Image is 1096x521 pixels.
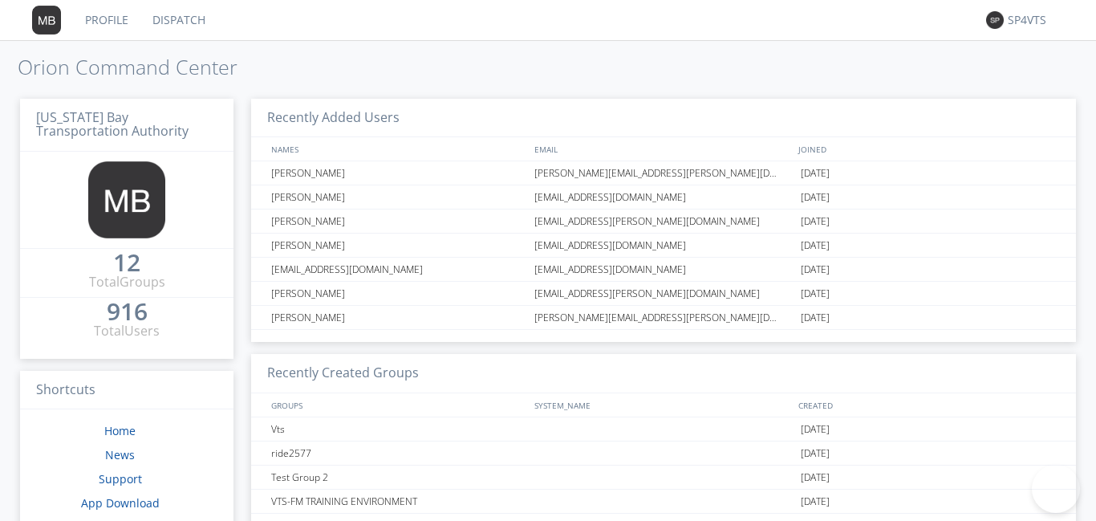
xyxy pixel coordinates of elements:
div: EMAIL [530,137,794,161]
a: News [105,447,135,462]
div: SP4VTS [1008,12,1068,28]
a: [PERSON_NAME][EMAIL_ADDRESS][PERSON_NAME][DOMAIN_NAME][DATE] [251,210,1076,234]
a: [PERSON_NAME][PERSON_NAME][EMAIL_ADDRESS][PERSON_NAME][DOMAIN_NAME][DATE] [251,161,1076,185]
img: 373638.png [88,161,165,238]
span: [DATE] [801,306,830,330]
a: Support [99,471,142,486]
div: CREATED [794,393,1060,417]
div: [PERSON_NAME] [267,161,530,185]
div: SYSTEM_NAME [530,393,794,417]
a: ride2577[DATE] [251,442,1076,466]
a: [PERSON_NAME][EMAIL_ADDRESS][PERSON_NAME][DOMAIN_NAME][DATE] [251,282,1076,306]
img: 373638.png [986,11,1004,29]
div: [PERSON_NAME] [267,282,530,305]
span: [DATE] [801,161,830,185]
div: NAMES [267,137,526,161]
div: VTS-FM TRAINING ENVIRONMENT [267,490,530,513]
div: [PERSON_NAME][EMAIL_ADDRESS][PERSON_NAME][DOMAIN_NAME] [530,306,798,329]
a: Home [104,423,136,438]
a: [PERSON_NAME][EMAIL_ADDRESS][DOMAIN_NAME][DATE] [251,234,1076,258]
a: 916 [107,303,148,322]
div: [EMAIL_ADDRESS][DOMAIN_NAME] [267,258,530,281]
iframe: Toggle Customer Support [1032,465,1080,513]
div: [PERSON_NAME] [267,210,530,233]
div: 12 [113,254,140,271]
div: [EMAIL_ADDRESS][DOMAIN_NAME] [530,185,798,209]
div: [EMAIL_ADDRESS][PERSON_NAME][DOMAIN_NAME] [530,210,798,233]
span: [DATE] [801,258,830,282]
div: Test Group 2 [267,466,530,489]
span: [DATE] [801,282,830,306]
span: [DATE] [801,234,830,258]
span: [DATE] [801,210,830,234]
span: [DATE] [801,185,830,210]
div: Total Users [94,322,160,340]
a: VTS-FM TRAINING ENVIRONMENT[DATE] [251,490,1076,514]
a: Vts[DATE] [251,417,1076,442]
div: JOINED [794,137,1060,161]
h3: Recently Added Users [251,99,1076,138]
div: [EMAIL_ADDRESS][DOMAIN_NAME] [530,258,798,281]
h3: Shortcuts [20,371,233,410]
a: App Download [81,495,160,511]
a: [PERSON_NAME][PERSON_NAME][EMAIL_ADDRESS][PERSON_NAME][DOMAIN_NAME][DATE] [251,306,1076,330]
div: [PERSON_NAME] [267,306,530,329]
a: Test Group 2[DATE] [251,466,1076,490]
a: [PERSON_NAME][EMAIL_ADDRESS][DOMAIN_NAME][DATE] [251,185,1076,210]
img: 373638.png [32,6,61,35]
span: [US_STATE] Bay Transportation Authority [36,108,189,140]
div: [PERSON_NAME] [267,234,530,257]
div: 916 [107,303,148,320]
div: [PERSON_NAME] [267,185,530,209]
span: [DATE] [801,466,830,490]
div: [EMAIL_ADDRESS][DOMAIN_NAME] [530,234,798,257]
div: GROUPS [267,393,526,417]
span: [DATE] [801,417,830,442]
span: [DATE] [801,442,830,466]
div: [EMAIL_ADDRESS][PERSON_NAME][DOMAIN_NAME] [530,282,798,305]
div: Vts [267,417,530,441]
span: [DATE] [801,490,830,514]
a: 12 [113,254,140,273]
a: [EMAIL_ADDRESS][DOMAIN_NAME][EMAIL_ADDRESS][DOMAIN_NAME][DATE] [251,258,1076,282]
div: [PERSON_NAME][EMAIL_ADDRESS][PERSON_NAME][DOMAIN_NAME] [530,161,798,185]
h3: Recently Created Groups [251,354,1076,393]
div: Total Groups [89,273,165,291]
div: ride2577 [267,442,530,465]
